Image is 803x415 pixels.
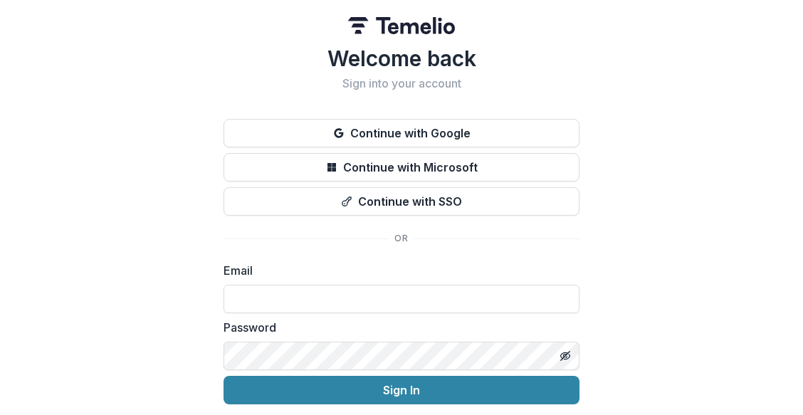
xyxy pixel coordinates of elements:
[224,262,571,279] label: Email
[554,345,577,367] button: Toggle password visibility
[348,17,455,34] img: Temelio
[224,77,579,90] h2: Sign into your account
[224,153,579,182] button: Continue with Microsoft
[224,187,579,216] button: Continue with SSO
[224,46,579,71] h1: Welcome back
[224,119,579,147] button: Continue with Google
[224,376,579,404] button: Sign In
[224,319,571,336] label: Password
